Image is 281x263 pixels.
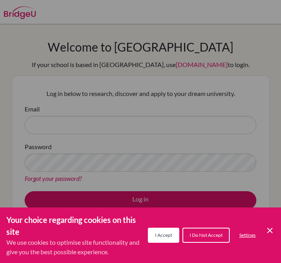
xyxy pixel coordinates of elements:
[265,226,275,235] button: Save and close
[6,214,148,238] h3: Your choice regarding cookies on this site
[148,228,179,243] button: I Accept
[155,232,172,238] span: I Accept
[182,228,230,243] button: I Do Not Accept
[6,238,148,257] p: We use cookies to optimise site functionality and give you the best possible experience.
[190,232,223,238] span: I Do Not Accept
[233,228,262,242] button: Settings
[239,232,256,238] span: Settings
